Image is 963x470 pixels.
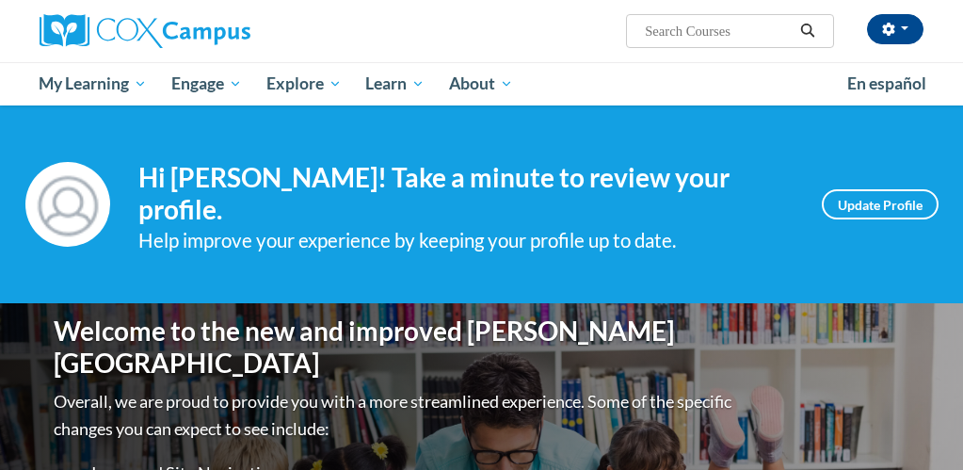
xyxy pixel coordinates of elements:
[27,62,160,105] a: My Learning
[867,14,923,44] button: Account Settings
[171,73,242,95] span: Engage
[25,162,110,247] img: Profile Image
[794,20,822,42] button: Search
[54,316,736,379] h1: Welcome to the new and improved [PERSON_NAME][GEOGRAPHIC_DATA]
[847,73,926,93] span: En español
[138,225,794,256] div: Help improve your experience by keeping your profile up to date.
[54,388,736,443] p: Overall, we are proud to provide you with a more streamlined experience. Some of the specific cha...
[254,62,354,105] a: Explore
[40,14,315,48] a: Cox Campus
[266,73,342,95] span: Explore
[449,73,513,95] span: About
[25,62,939,105] div: Main menu
[138,162,794,225] h4: Hi [PERSON_NAME]! Take a minute to review your profile.
[365,73,425,95] span: Learn
[835,64,939,104] a: En español
[40,14,250,48] img: Cox Campus
[39,73,147,95] span: My Learning
[353,62,437,105] a: Learn
[159,62,254,105] a: Engage
[643,20,794,42] input: Search Courses
[437,62,525,105] a: About
[822,189,939,219] a: Update Profile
